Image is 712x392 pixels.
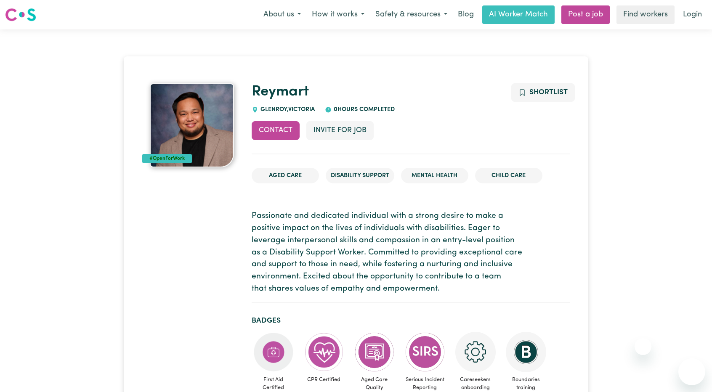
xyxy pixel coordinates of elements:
[401,168,468,184] li: Mental Health
[370,6,453,24] button: Safety & resources
[150,83,234,167] img: Reymart
[475,168,542,184] li: Child care
[561,5,610,24] a: Post a job
[252,210,570,295] p: Passionate and dedicated individual with a strong desire to make a positive impact on the lives o...
[405,332,445,372] img: CS Academy: Serious Incident Reporting Scheme course completed
[252,121,300,140] button: Contact
[354,332,395,372] img: CS Academy: Aged Care Quality Standards & Code of Conduct course completed
[258,106,315,113] span: GLENROY , Victoria
[304,332,344,372] img: Care and support worker has completed CPR Certification
[302,372,346,387] span: CPR Certified
[678,5,707,24] a: Login
[5,5,36,24] a: Careseekers logo
[258,6,306,24] button: About us
[142,154,192,163] div: #OpenForWork
[332,106,395,113] span: 0 hours completed
[253,332,294,372] img: Care and support worker has completed First Aid Certification
[511,83,575,102] button: Add to shortlist
[529,89,568,96] span: Shortlist
[455,332,496,372] img: CS Academy: Careseekers Onboarding course completed
[252,168,319,184] li: Aged Care
[306,6,370,24] button: How it works
[5,7,36,22] img: Careseekers logo
[616,5,675,24] a: Find workers
[506,332,546,372] img: CS Academy: Boundaries in care and support work course completed
[326,168,394,184] li: Disability Support
[453,5,479,24] a: Blog
[678,358,705,385] iframe: Button to launch messaging window
[482,5,555,24] a: AI Worker Match
[252,316,570,325] h2: Badges
[252,85,309,99] a: Reymart
[635,338,651,355] iframe: Close message
[142,83,242,167] a: Reymart's profile picture'#OpenForWork
[306,121,374,140] button: Invite for Job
